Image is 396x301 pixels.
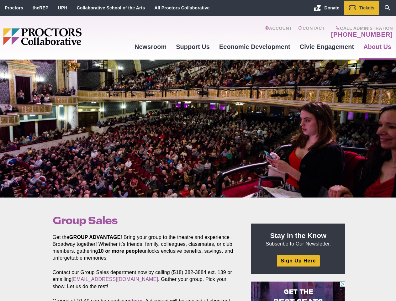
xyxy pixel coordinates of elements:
span: Tickets [359,5,374,10]
a: About Us [359,38,396,55]
p: Contact our Group Sales department now by calling (518) 382-3884 ext. 139 or emailing . Gather yo... [53,269,237,290]
a: Economic Development [214,38,295,55]
a: Account [265,26,292,38]
a: Collaborative School of the Arts [77,5,145,10]
strong: Stay in the Know [270,232,327,240]
a: Donate [309,1,344,15]
a: Civic Engagement [295,38,359,55]
a: Sign Up Here [277,255,319,266]
a: Tickets [344,1,379,15]
a: theREP [33,5,49,10]
a: Newsroom [130,38,171,55]
a: Contact [298,26,325,38]
a: [EMAIL_ADDRESS][DOMAIN_NAME] [71,277,158,282]
a: Proctors [5,5,23,10]
a: [PHONE_NUMBER] [331,31,393,38]
p: Subscribe to Our Newsletter. [259,231,338,247]
img: Proctors logo [3,28,130,45]
span: Call Administration [329,26,393,31]
a: Support Us [171,38,214,55]
strong: GROUP ADVANTAGE [69,235,121,240]
strong: 10 or more people [98,248,142,254]
p: Get the ! Bring your group to the theatre and experience Broadway together! Whether it’s friends,... [53,234,237,261]
a: Search [379,1,396,15]
a: All Proctors Collaborative [154,5,209,10]
h1: Group Sales [53,214,237,226]
span: Donate [325,5,339,10]
a: UPH [58,5,67,10]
